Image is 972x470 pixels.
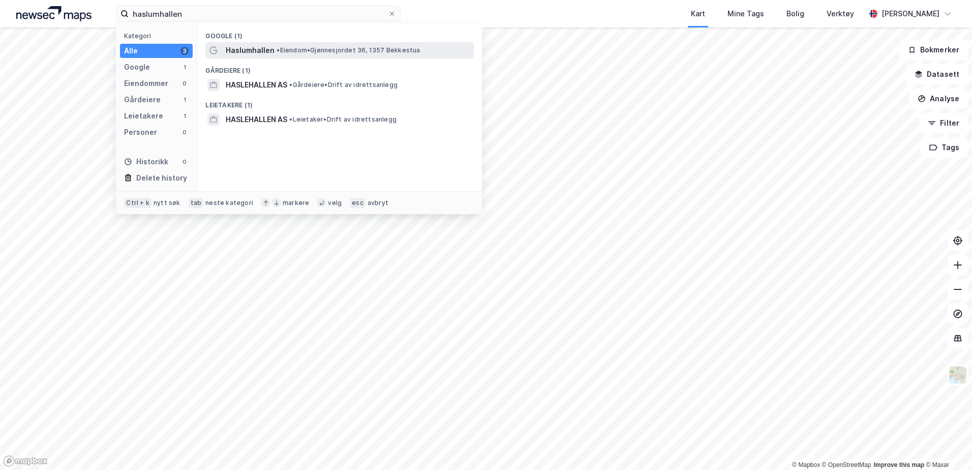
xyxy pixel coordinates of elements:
[283,199,309,207] div: markere
[289,81,292,89] span: •
[124,45,138,57] div: Alle
[129,6,388,21] input: Søk på adresse, matrikkel, gårdeiere, leietakere eller personer
[368,199,388,207] div: avbryt
[3,455,48,467] a: Mapbox homepage
[180,47,189,55] div: 3
[124,77,168,90] div: Eiendommer
[226,113,287,126] span: HASLEHALLEN AS
[124,126,157,138] div: Personer
[882,8,939,20] div: [PERSON_NAME]
[792,461,820,468] a: Mapbox
[16,6,92,21] img: logo.a4113a55bc3d86da70a041830d287a7e.svg
[691,8,705,20] div: Kart
[124,156,168,168] div: Historikk
[906,64,968,84] button: Datasett
[124,32,193,40] div: Kategori
[921,421,972,470] iframe: Chat Widget
[921,137,968,158] button: Tags
[205,199,253,207] div: neste kategori
[136,172,187,184] div: Delete history
[328,199,342,207] div: velg
[277,46,280,54] span: •
[124,61,150,73] div: Google
[277,46,420,54] span: Eiendom • Gjønnesjordet 36, 1357 Bekkestua
[899,40,968,60] button: Bokmerker
[180,128,189,136] div: 0
[180,96,189,104] div: 1
[124,94,161,106] div: Gårdeiere
[189,198,204,208] div: tab
[180,63,189,71] div: 1
[197,24,482,42] div: Google (1)
[909,89,968,109] button: Analyse
[874,461,924,468] a: Improve this map
[197,58,482,77] div: Gårdeiere (1)
[786,8,804,20] div: Bolig
[727,8,764,20] div: Mine Tags
[289,115,292,123] span: •
[226,44,275,56] span: Haslumhallen
[822,461,871,468] a: OpenStreetMap
[226,79,287,91] span: HASLEHALLEN AS
[289,81,398,89] span: Gårdeiere • Drift av idrettsanlegg
[919,113,968,133] button: Filter
[289,115,397,124] span: Leietaker • Drift av idrettsanlegg
[180,112,189,120] div: 1
[827,8,854,20] div: Verktøy
[124,198,151,208] div: Ctrl + k
[180,79,189,87] div: 0
[197,93,482,111] div: Leietakere (1)
[350,198,366,208] div: esc
[154,199,180,207] div: nytt søk
[180,158,189,166] div: 0
[124,110,163,122] div: Leietakere
[948,365,967,385] img: Z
